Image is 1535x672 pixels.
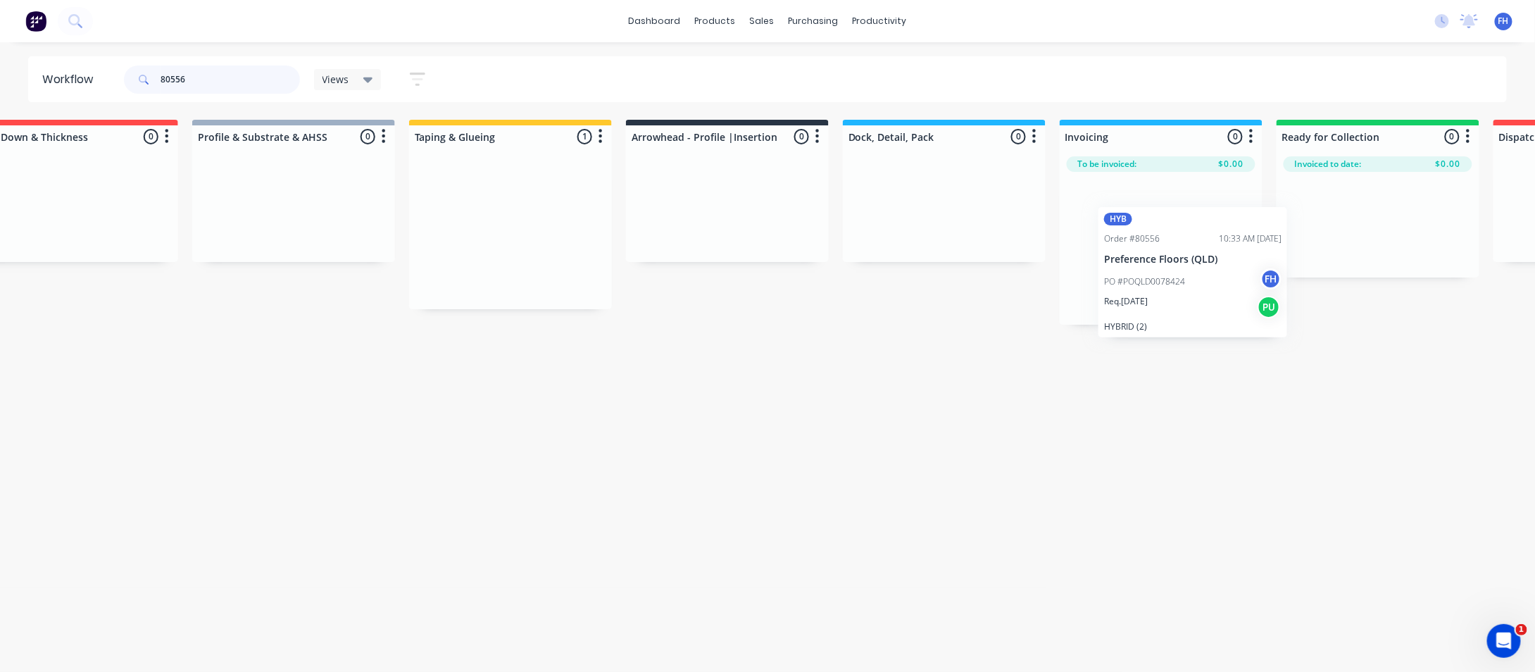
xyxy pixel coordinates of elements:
[782,11,846,32] div: purchasing
[743,11,782,32] div: sales
[161,66,300,94] input: Search for orders...
[688,11,743,32] div: products
[846,11,914,32] div: productivity
[1516,624,1527,635] span: 1
[1498,15,1509,27] span: FH
[1078,158,1137,170] span: To be invoiced:
[322,72,349,87] span: Views
[622,11,688,32] a: dashboard
[42,71,100,88] div: Workflow
[1295,158,1362,170] span: Invoiced to date:
[25,11,46,32] img: Factory
[1487,624,1521,658] iframe: Intercom live chat
[1436,158,1461,170] span: $0.00
[1219,158,1244,170] span: $0.00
